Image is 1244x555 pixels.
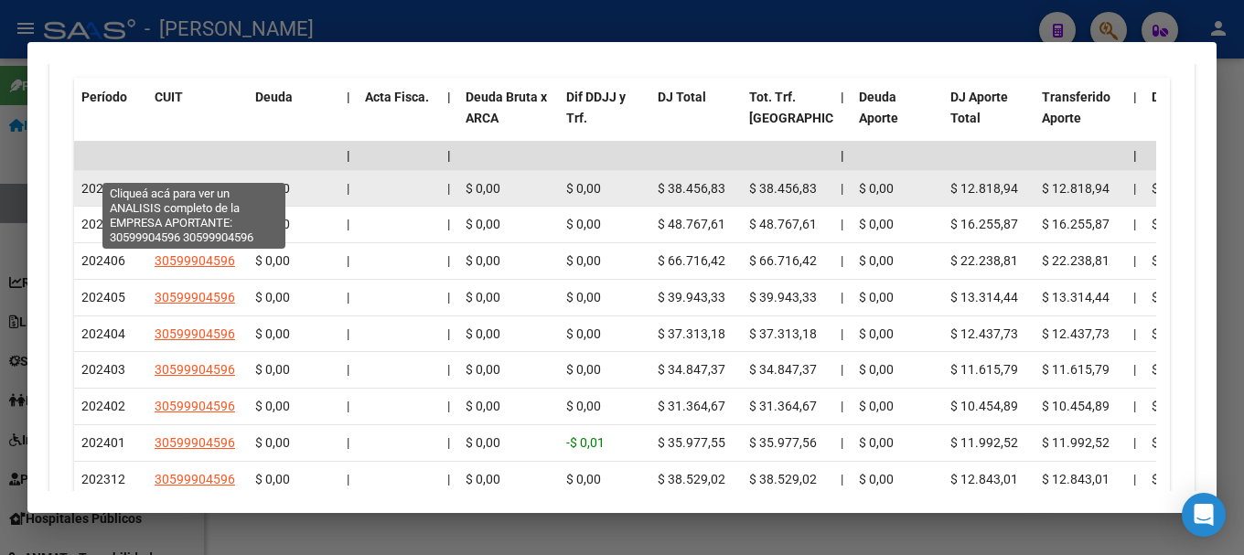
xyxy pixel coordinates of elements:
[447,362,450,377] span: |
[749,181,817,196] span: $ 38.456,83
[74,78,147,158] datatable-header-cell: Período
[950,90,1008,125] span: DJ Aporte Total
[1042,435,1110,450] span: $ 11.992,52
[447,181,450,196] span: |
[1042,90,1110,125] span: Transferido Aporte
[1042,181,1110,196] span: $ 12.818,94
[841,90,844,104] span: |
[859,326,894,341] span: $ 0,00
[81,472,125,486] span: 202312
[1042,217,1110,231] span: $ 16.255,87
[841,148,844,163] span: |
[155,253,235,268] span: 30599904596
[1042,362,1110,377] span: $ 11.615,79
[1133,90,1137,104] span: |
[447,472,450,486] span: |
[81,90,127,104] span: Período
[81,290,125,304] span: 202405
[950,399,1018,413] span: $ 10.454,89
[255,399,290,413] span: $ 0,00
[248,78,339,158] datatable-header-cell: Deuda
[1152,472,1186,486] span: $ 0,00
[859,399,894,413] span: $ 0,00
[841,326,843,341] span: |
[841,435,843,450] span: |
[1042,472,1110,486] span: $ 12.843,01
[339,78,358,158] datatable-header-cell: |
[365,90,429,104] span: Acta Fisca.
[347,90,350,104] span: |
[1133,148,1137,163] span: |
[859,472,894,486] span: $ 0,00
[749,290,817,304] span: $ 39.943,33
[155,290,235,304] span: 30599904596
[859,290,894,304] span: $ 0,00
[255,253,290,268] span: $ 0,00
[841,181,843,196] span: |
[749,217,817,231] span: $ 48.767,61
[347,435,349,450] span: |
[859,253,894,268] span: $ 0,00
[458,78,559,158] datatable-header-cell: Deuda Bruta x ARCA
[859,217,894,231] span: $ 0,00
[1152,435,1186,450] span: $ 0,00
[155,217,235,231] span: 30599904596
[658,326,725,341] span: $ 37.313,18
[347,399,349,413] span: |
[155,472,235,486] span: 30599904596
[347,362,349,377] span: |
[950,326,1018,341] span: $ 12.437,73
[155,326,235,341] span: 30599904596
[950,181,1018,196] span: $ 12.818,94
[347,181,349,196] span: |
[466,362,500,377] span: $ 0,00
[358,78,440,158] datatable-header-cell: Acta Fisca.
[749,472,817,486] span: $ 38.529,02
[447,253,450,268] span: |
[440,78,458,158] datatable-header-cell: |
[650,78,742,158] datatable-header-cell: DJ Total
[81,362,125,377] span: 202403
[447,326,450,341] span: |
[1152,326,1186,341] span: $ 0,00
[1182,493,1226,537] div: Open Intercom Messenger
[950,253,1018,268] span: $ 22.238,81
[447,217,450,231] span: |
[1133,181,1136,196] span: |
[347,472,349,486] span: |
[950,217,1018,231] span: $ 16.255,87
[1133,253,1136,268] span: |
[859,435,894,450] span: $ 0,00
[749,399,817,413] span: $ 31.364,67
[447,399,450,413] span: |
[155,399,235,413] span: 30599904596
[347,290,349,304] span: |
[81,217,125,231] span: 202407
[841,253,843,268] span: |
[255,181,290,196] span: $ 0,00
[841,217,843,231] span: |
[1152,290,1186,304] span: $ 0,00
[566,181,601,196] span: $ 0,00
[81,181,125,196] span: 202408
[255,362,290,377] span: $ 0,00
[1152,181,1186,196] span: $ 0,00
[466,253,500,268] span: $ 0,00
[155,181,235,196] span: 30599904596
[1042,326,1110,341] span: $ 12.437,73
[255,217,290,231] span: $ 0,00
[466,472,500,486] span: $ 0,00
[658,362,725,377] span: $ 34.847,37
[852,78,943,158] datatable-header-cell: Deuda Aporte
[749,253,817,268] span: $ 66.716,42
[833,78,852,158] datatable-header-cell: |
[658,217,725,231] span: $ 48.767,61
[1042,399,1110,413] span: $ 10.454,89
[658,90,706,104] span: DJ Total
[347,326,349,341] span: |
[566,290,601,304] span: $ 0,00
[147,78,248,158] datatable-header-cell: CUIT
[81,326,125,341] span: 202404
[1133,362,1136,377] span: |
[447,435,450,450] span: |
